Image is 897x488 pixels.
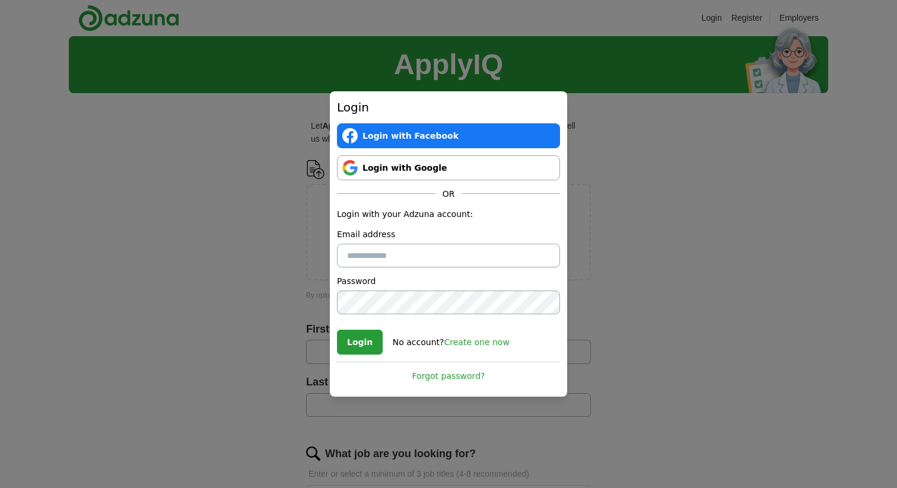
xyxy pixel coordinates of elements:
label: Password [337,275,560,288]
a: Forgot password? [337,362,560,382]
label: Email address [337,228,560,241]
span: OR [435,187,462,200]
a: Login with Facebook [337,123,560,148]
button: Login [337,330,383,355]
h2: Login [337,98,560,116]
p: Login with your Adzuna account: [337,208,560,221]
a: Login with Google [337,155,560,180]
div: No account? [393,328,510,349]
a: Create one now [444,337,509,347]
